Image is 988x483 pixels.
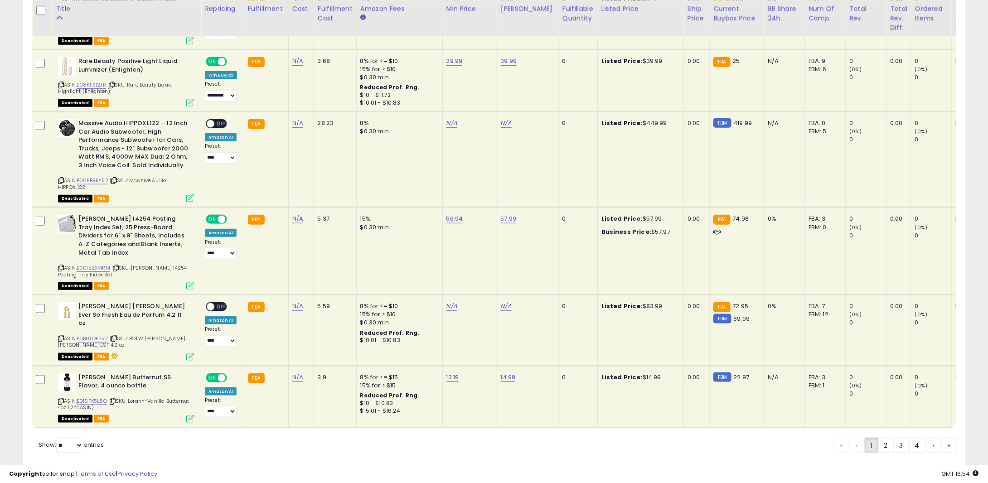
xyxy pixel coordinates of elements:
div: 3.68 [318,57,349,65]
div: 0 [915,119,952,127]
div: Current Buybox Price [713,4,760,23]
div: 0% [768,215,798,223]
div: FBA: 3 [809,215,838,223]
div: 0 [849,232,886,240]
span: | SKU: Massive Audio - HIPPOXL122 [58,177,170,190]
a: 29.99 [446,57,463,66]
b: Listed Price: [601,214,643,223]
img: 316r93aamvL._SL40_.jpg [58,302,76,320]
div: 0 [849,390,886,398]
div: Win BuyBox [205,71,237,79]
div: FBM: 12 [809,310,838,319]
span: 74.98 [733,214,749,223]
span: All listings that are unavailable for purchase on Amazon for any reason other than out-of-stock [58,37,92,45]
b: Massive Audio HIPPOXL122 – 12 Inch Car Audio Subwoofer, High Performance Subwoofer for Cars, Truc... [78,119,189,172]
span: 2025-09-8 16:54 GMT [942,469,979,478]
div: FBM: 0 [809,223,838,232]
a: 4 [909,438,925,453]
div: 15% for > $10 [360,310,436,319]
div: 0 [915,373,952,382]
a: 39.99 [501,57,517,66]
span: ON [207,216,218,223]
a: N/A [446,119,457,128]
div: 8% for <= $15 [360,373,436,382]
span: All listings that are unavailable for purchase on Amazon for any reason other than out-of-stock [58,353,92,361]
span: | SKU: [PERSON_NAME] 14254 Posting Tray Index Set [58,264,187,278]
div: 15% for > $15 [360,382,436,390]
span: OFF [226,216,240,223]
span: All listings that are unavailable for purchase on Amazon for any reason other than out-of-stock [58,282,92,290]
div: Preset: [205,81,237,101]
b: [PERSON_NAME] Butternut SS Flavor, 4 ounce bottle [78,373,189,392]
span: FBA [94,282,109,290]
div: Fulfillment [248,4,285,14]
span: FBA [94,37,109,45]
span: FBA [94,99,109,107]
a: 13.19 [446,373,459,382]
div: Total Rev. Diff. [890,4,907,33]
span: FBA [94,195,109,203]
a: 57.99 [501,214,517,223]
div: N/A [768,373,798,382]
div: N/A [956,119,986,127]
div: 28.23 [318,119,349,127]
div: Listed Price [601,4,680,14]
small: FBA [713,302,730,312]
img: 41gfCtZ+djL._SL40_.jpg [58,373,76,391]
div: $449.99 [601,119,677,127]
a: N/A [292,302,303,311]
div: 0.00 [688,373,702,382]
div: ASIN: [58,119,194,201]
div: Fulfillment Cost [318,4,353,23]
span: 72.95 [733,302,749,310]
small: FBM [713,372,731,382]
div: $83.99 [601,302,677,310]
div: Ship Price [688,4,706,23]
small: FBA [713,215,730,225]
a: 56.94 [446,214,463,223]
div: N/A [956,373,986,382]
small: (0%) [849,382,862,389]
div: N/A [768,57,798,65]
div: 15% [360,215,436,223]
div: 0.00 [688,215,702,223]
b: Reduced Prof. Rng. [360,329,420,337]
small: (0%) [849,224,862,231]
div: BB Share 24h. [768,4,801,23]
div: Num of Comp. [809,4,842,23]
a: N/A [292,214,303,223]
div: Preset: [205,143,237,164]
span: All listings that are unavailable for purchase on Amazon for any reason other than out-of-stock [58,195,92,203]
span: | SKU: Rare Beauty Liquid Highlight (Enlighten) [58,81,173,95]
strong: Copyright [9,469,42,478]
small: FBA [248,119,265,129]
div: 0 [849,135,886,144]
a: B08KFS12JR [77,81,106,89]
b: Rare Beauty Positive Light Liquid Luminizer (Enlighten) [78,57,189,76]
small: (0%) [915,311,928,318]
div: Ordered Items [915,4,948,23]
a: 2 [878,438,894,453]
b: Listed Price: [601,302,643,310]
div: 0.00 [688,57,702,65]
div: FBM: 6 [809,65,838,73]
div: FBA: 7 [809,302,838,310]
div: [PERSON_NAME] [501,4,555,14]
div: 0 [849,373,886,382]
span: ON [207,374,218,382]
span: | SKU: Lorann-Vanilla Butternut 4oz (2ndASIN) [58,397,189,411]
span: 25 [733,57,740,65]
small: (0%) [849,311,862,318]
div: 8% for <= $10 [360,57,436,65]
span: ON [207,58,218,66]
small: FBM [713,118,731,128]
span: OFF [214,303,229,311]
div: 0.00 [688,302,702,310]
small: FBA [713,57,730,67]
div: ASIN: [58,302,194,360]
span: FBA [94,415,109,423]
small: (0%) [849,66,862,73]
div: Preset: [205,239,237,260]
div: N/A [956,57,986,65]
div: 0 [849,215,886,223]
